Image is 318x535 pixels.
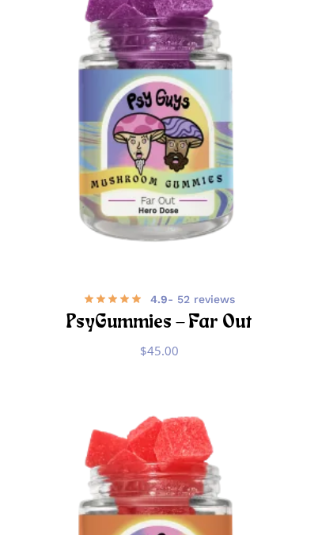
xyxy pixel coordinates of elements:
a: 4.9- 52 reviews PsyGummies – Far Out [20,289,298,331]
span: $ [140,343,147,359]
h2: PsyGummies – Far Out [20,309,298,338]
b: 4.9 [150,293,168,305]
bdi: 45.00 [140,343,179,359]
span: - 52 reviews [150,291,235,307]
